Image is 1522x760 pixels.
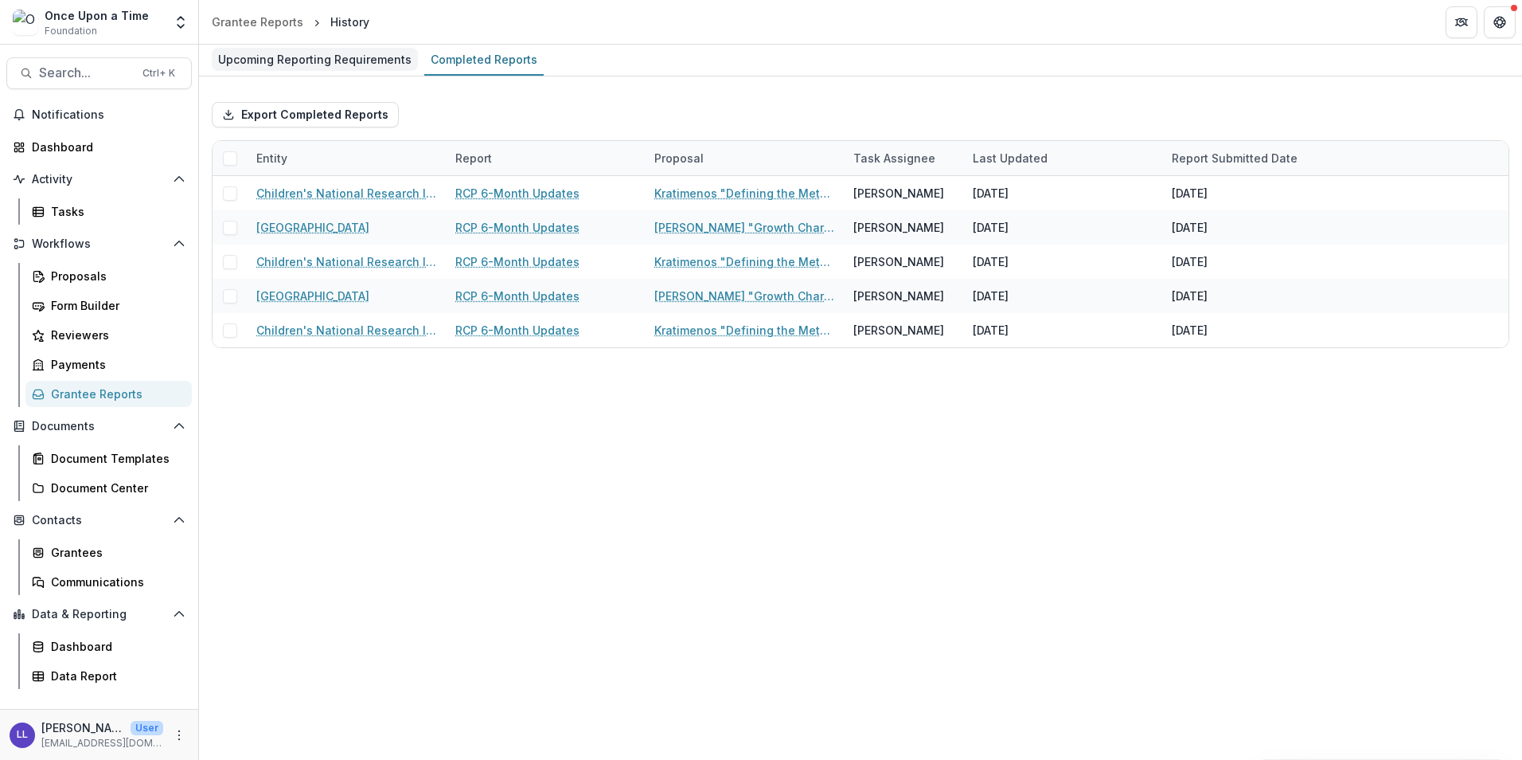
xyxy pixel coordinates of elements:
[25,322,192,348] a: Reviewers
[455,185,580,202] a: RCP 6-Month Updates
[51,638,179,655] div: Dashboard
[654,288,834,304] a: [PERSON_NAME] "Growth Charts for the Human [MEDICAL_DATA]"
[853,253,944,270] div: [PERSON_NAME]
[51,268,179,284] div: Proposals
[6,601,192,627] button: Open Data & Reporting
[1172,322,1208,339] div: [DATE]
[256,219,369,236] a: [GEOGRAPHIC_DATA]
[25,263,192,289] a: Proposals
[6,102,192,127] button: Notifications
[51,544,179,561] div: Grantees
[6,507,192,533] button: Open Contacts
[41,719,124,736] p: [PERSON_NAME]
[6,134,192,160] a: Dashboard
[32,173,166,186] span: Activity
[1172,253,1208,270] div: [DATE]
[41,736,163,750] p: [EMAIL_ADDRESS][DOMAIN_NAME]
[51,203,179,220] div: Tasks
[973,253,1009,270] div: [DATE]
[32,514,166,527] span: Contacts
[455,253,580,270] a: RCP 6-Month Updates
[256,253,436,270] a: Children's National Research Institute
[844,141,963,175] div: Task Assignee
[844,150,945,166] div: Task Assignee
[25,198,192,225] a: Tasks
[1172,219,1208,236] div: [DATE]
[170,6,192,38] button: Open entity switcher
[645,141,844,175] div: Proposal
[446,141,645,175] div: Report
[6,413,192,439] button: Open Documents
[6,57,192,89] button: Search...
[25,633,192,660] a: Dashboard
[1162,141,1361,175] div: Report Submitted Date
[256,322,436,339] a: Children's National Research Institute
[424,45,544,76] a: Completed Reports
[32,420,166,433] span: Documents
[446,150,501,166] div: Report
[853,288,944,304] div: [PERSON_NAME]
[32,608,166,621] span: Data & Reporting
[654,253,834,270] a: Kratimenos "Defining the Metabolic and Immune Profile Abnormalities in Human Preterm [MEDICAL_DATA]"
[1446,6,1477,38] button: Partners
[25,663,192,689] a: Data Report
[25,445,192,472] a: Document Templates
[32,139,179,155] div: Dashboard
[963,150,1057,166] div: Last Updated
[17,730,28,740] div: Lauryn Lents
[6,166,192,192] button: Open Activity
[973,322,1009,339] div: [DATE]
[51,327,179,343] div: Reviewers
[973,288,1009,304] div: [DATE]
[1162,150,1307,166] div: Report Submitted Date
[256,288,369,304] a: [GEOGRAPHIC_DATA]
[51,386,179,402] div: Grantee Reports
[853,219,944,236] div: [PERSON_NAME]
[51,297,179,314] div: Form Builder
[247,141,446,175] div: Entity
[131,721,163,735] p: User
[45,7,149,24] div: Once Upon a Time
[963,141,1162,175] div: Last Updated
[25,292,192,319] a: Form Builder
[25,475,192,501] a: Document Center
[654,322,834,339] a: Kratimenos "Defining the Metabolic and Immune Profile Abnormalities in Human Preterm [MEDICAL_DATA]"
[455,288,580,304] a: RCP 6-Month Updates
[32,108,185,122] span: Notifications
[1172,288,1208,304] div: [DATE]
[51,356,179,373] div: Payments
[330,14,369,30] div: History
[455,322,580,339] a: RCP 6-Month Updates
[973,219,1009,236] div: [DATE]
[853,322,944,339] div: [PERSON_NAME]
[256,185,436,202] a: Children's National Research Institute
[853,185,944,202] div: [PERSON_NAME]
[13,10,38,35] img: Once Upon a Time
[645,150,713,166] div: Proposal
[1484,6,1516,38] button: Get Help
[654,185,834,202] a: Kratimenos "Defining the Metabolic and Immune Profile Abnormalities in Human Preterm [MEDICAL_DATA]"
[455,219,580,236] a: RCP 6-Month Updates
[51,668,179,684] div: Data Report
[205,10,310,33] a: Grantee Reports
[51,574,179,590] div: Communications
[45,24,97,38] span: Foundation
[25,569,192,595] a: Communications
[32,237,166,251] span: Workflows
[212,48,418,71] div: Upcoming Reporting Requirements
[424,48,544,71] div: Completed Reports
[39,65,133,80] span: Search...
[205,10,376,33] nav: breadcrumb
[51,480,179,496] div: Document Center
[6,231,192,257] button: Open Workflows
[139,65,178,82] div: Ctrl + K
[25,351,192,378] a: Payments
[1172,185,1208,202] div: [DATE]
[25,381,192,407] a: Grantee Reports
[25,539,192,566] a: Grantees
[212,14,303,30] div: Grantee Reports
